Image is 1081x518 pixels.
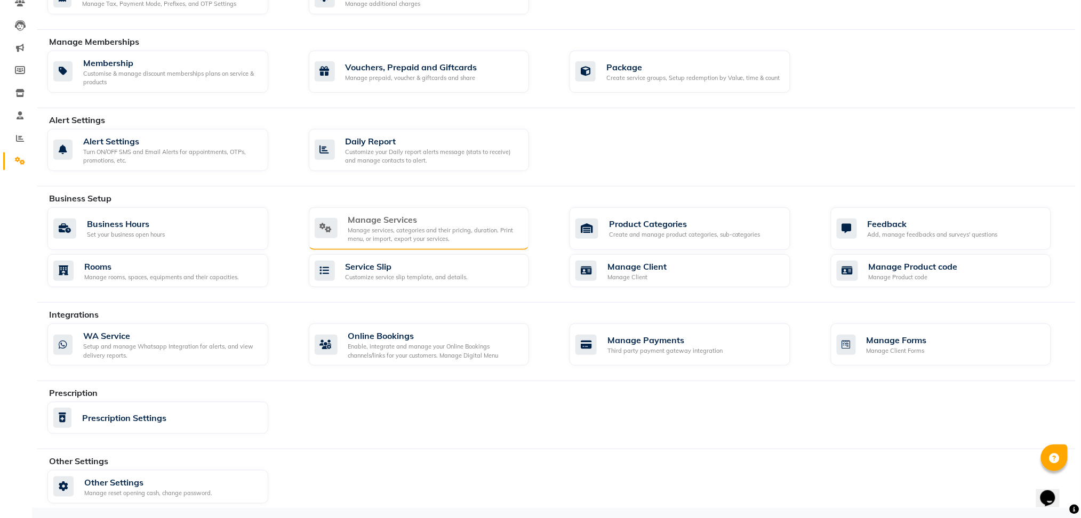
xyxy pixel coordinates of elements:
[607,260,667,273] div: Manage Client
[869,260,958,273] div: Manage Product code
[47,402,293,434] a: Prescription Settings
[82,411,166,424] div: Prescription Settings
[47,207,293,250] a: Business HoursSet your business open hours
[831,254,1076,288] a: Manage Product codeManage Product code
[607,273,667,282] div: Manage Client
[868,230,998,239] div: Add, manage feedbacks and surveys' questions
[83,342,260,360] div: Setup and manage Whatsapp Integration for alerts, and view delivery reports.
[831,323,1076,366] a: Manage FormsManage Client Forms
[47,129,293,171] a: Alert SettingsTurn ON/OFF SMS and Email Alerts for appointments, OTPs, promotions, etc.
[84,476,212,489] div: Other Settings
[87,230,165,239] div: Set your business open hours
[309,51,554,93] a: Vouchers, Prepaid and GiftcardsManage prepaid, voucher & giftcards and share
[84,273,239,282] div: Manage rooms, spaces, equipments and their capacities.
[869,273,958,282] div: Manage Product code
[47,254,293,288] a: RoomsManage rooms, spaces, equipments and their capacities.
[346,74,477,83] div: Manage prepaid, voucher & giftcards and share
[47,470,293,504] a: Other SettingsManage reset opening cash, change password.
[309,254,554,288] a: Service SlipCustomize service slip template, and details.
[83,148,260,165] div: Turn ON/OFF SMS and Email Alerts for appointments, OTPs, promotions, etc.
[346,61,477,74] div: Vouchers, Prepaid and Giftcards
[609,230,760,239] div: Create and manage product categories, sub-categories
[609,217,760,230] div: Product Categories
[606,74,780,83] div: Create service groups, Setup redemption by Value, time & count
[867,346,927,355] div: Manage Client Forms
[1036,475,1070,507] iframe: chat widget
[570,207,815,250] a: Product CategoriesCreate and manage product categories, sub-categories
[309,323,554,366] a: Online BookingsEnable, integrate and manage your Online Bookings channels/links for your customer...
[607,346,723,355] div: Third party payment gateway integration
[346,260,468,273] div: Service Slip
[606,61,780,74] div: Package
[87,217,165,230] div: Business Hours
[83,69,260,87] div: Customise & manage discount memberships plans on service & products
[607,334,723,346] div: Manage Payments
[83,329,260,342] div: WA Service
[867,334,927,346] div: Manage Forms
[348,342,521,360] div: Enable, integrate and manage your Online Bookings channels/links for your customers. Manage Digit...
[346,135,521,148] div: Daily Report
[346,273,468,282] div: Customize service slip template, and details.
[868,217,998,230] div: Feedback
[84,260,239,273] div: Rooms
[309,207,554,250] a: Manage ServicesManage services, categories and their pricing, duration. Print menu, or import, ex...
[831,207,1076,250] a: FeedbackAdd, manage feedbacks and surveys' questions
[83,135,260,148] div: Alert Settings
[346,148,521,165] div: Customize your Daily report alerts message (stats to receive) and manage contacts to alert.
[348,329,521,342] div: Online Bookings
[47,51,293,93] a: MembershipCustomise & manage discount memberships plans on service & products
[309,129,554,171] a: Daily ReportCustomize your Daily report alerts message (stats to receive) and manage contacts to ...
[84,489,212,498] div: Manage reset opening cash, change password.
[47,323,293,366] a: WA ServiceSetup and manage Whatsapp Integration for alerts, and view delivery reports.
[570,254,815,288] a: Manage ClientManage Client
[83,56,260,69] div: Membership
[570,51,815,93] a: PackageCreate service groups, Setup redemption by Value, time & count
[348,226,521,244] div: Manage services, categories and their pricing, duration. Print menu, or import, export your servi...
[570,323,815,366] a: Manage PaymentsThird party payment gateway integration
[348,213,521,226] div: Manage Services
